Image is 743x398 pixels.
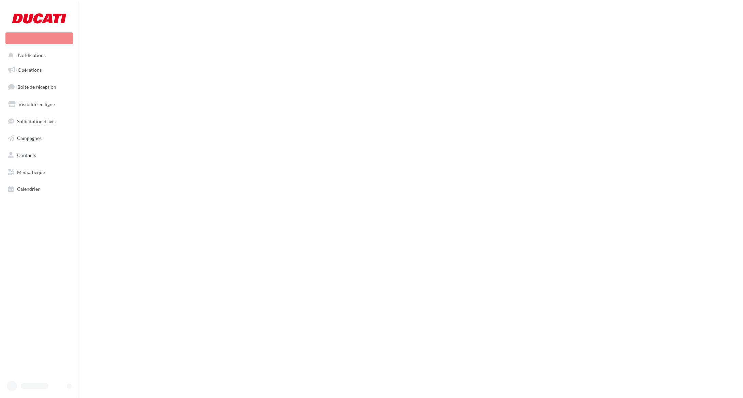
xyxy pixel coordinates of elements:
span: Médiathèque [17,169,45,175]
a: Opérations [4,63,74,77]
span: Opérations [18,67,42,73]
span: Visibilité en ligne [18,101,55,107]
a: Boîte de réception [4,80,74,94]
div: Nouvelle campagne [5,32,73,44]
span: Campagnes [17,135,42,141]
a: Sollicitation d'avis [4,114,74,129]
span: Contacts [17,152,36,158]
a: Calendrier [4,182,74,196]
span: Calendrier [17,186,40,192]
span: Sollicitation d'avis [17,118,56,124]
a: Visibilité en ligne [4,97,74,112]
span: Boîte de réception [17,84,56,90]
a: Campagnes [4,131,74,145]
a: Médiathèque [4,165,74,180]
span: Notifications [18,53,46,58]
a: Contacts [4,148,74,162]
